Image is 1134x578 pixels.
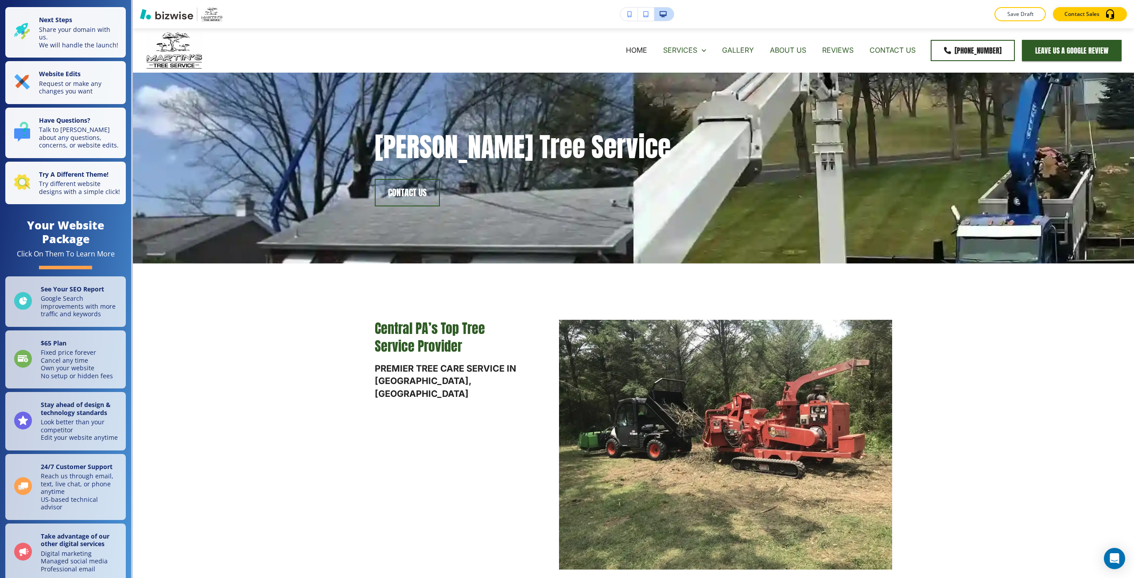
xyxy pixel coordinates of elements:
[5,330,126,389] a: $65 PlanFixed price foreverCancel any timeOwn your websiteNo setup or hidden fees
[1006,10,1034,18] p: Save Draft
[39,170,109,178] strong: Try A Different Theme!
[822,45,854,55] p: REVIEWS
[39,80,120,95] p: Request or make any changes you want
[375,179,440,206] button: contact us
[1064,10,1099,18] p: Contact Sales
[5,454,126,520] a: 24/7 Customer SupportReach us through email, text, live chat, or phone anytimeUS-based technical ...
[39,126,120,149] p: Talk to [PERSON_NAME] about any questions, concerns, or website edits.
[1022,40,1122,61] a: leave us a google review
[41,349,113,380] p: Fixed price forever Cancel any time Own your website No setup or hidden fees
[41,550,120,573] p: Digital marketing Managed social media Professional email
[140,9,193,19] img: Bizwise Logo
[39,26,120,49] p: Share your domain with us. We will handle the launch!
[146,31,202,69] img: Martin’s Tree Service
[931,40,1015,61] a: [PHONE_NUMBER]
[41,472,120,511] p: Reach us through email, text, live chat, or phone anytime US-based technical advisor
[375,129,737,165] p: [PERSON_NAME] Tree Service
[39,116,90,124] strong: Have Questions?
[39,16,72,24] strong: Next Steps
[1104,548,1125,569] div: Open Intercom Messenger
[41,295,120,318] p: Google Search improvements with more traffic and keywords
[39,180,120,195] p: Try different website designs with a simple click!
[5,276,126,327] a: See Your SEO ReportGoogle Search improvements with more traffic and keywords
[41,339,66,347] strong: $ 65 Plan
[201,7,222,21] img: Your Logo
[5,162,126,205] button: Try A Different Theme!Try different website designs with a simple click!
[626,45,647,55] p: HOME
[41,285,104,293] strong: See Your SEO Report
[5,392,126,450] a: Stay ahead of design & technology standardsLook better than your competitorEdit your website anytime
[559,320,892,570] img: b004e76163b3a2b84e1e6043fb5d0423.webp
[41,462,113,471] strong: 24/7 Customer Support
[663,45,697,55] p: SERVICES
[41,400,111,417] strong: Stay ahead of design & technology standards
[5,218,126,246] h4: Your Website Package
[722,45,754,55] p: GALLERY
[5,108,126,158] button: Have Questions?Talk to [PERSON_NAME] about any questions, concerns, or website edits.
[375,362,524,400] p: PREMIER TREE CARE SERVICE IN [GEOGRAPHIC_DATA], [GEOGRAPHIC_DATA]
[770,45,806,55] p: ABOUT US
[39,70,81,78] strong: Website Edits
[1053,7,1127,21] button: Contact Sales
[375,318,488,356] span: Central PA’s Top Tree Service Provider
[41,532,109,548] strong: Take advantage of our other digital services
[5,61,126,104] button: Website EditsRequest or make any changes you want
[994,7,1046,21] button: Save Draft
[870,45,916,55] p: CONTACT US
[5,7,126,58] button: Next StepsShare your domain with us.We will handle the launch!
[41,418,120,442] p: Look better than your competitor Edit your website anytime
[17,249,115,259] div: Click On Them To Learn More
